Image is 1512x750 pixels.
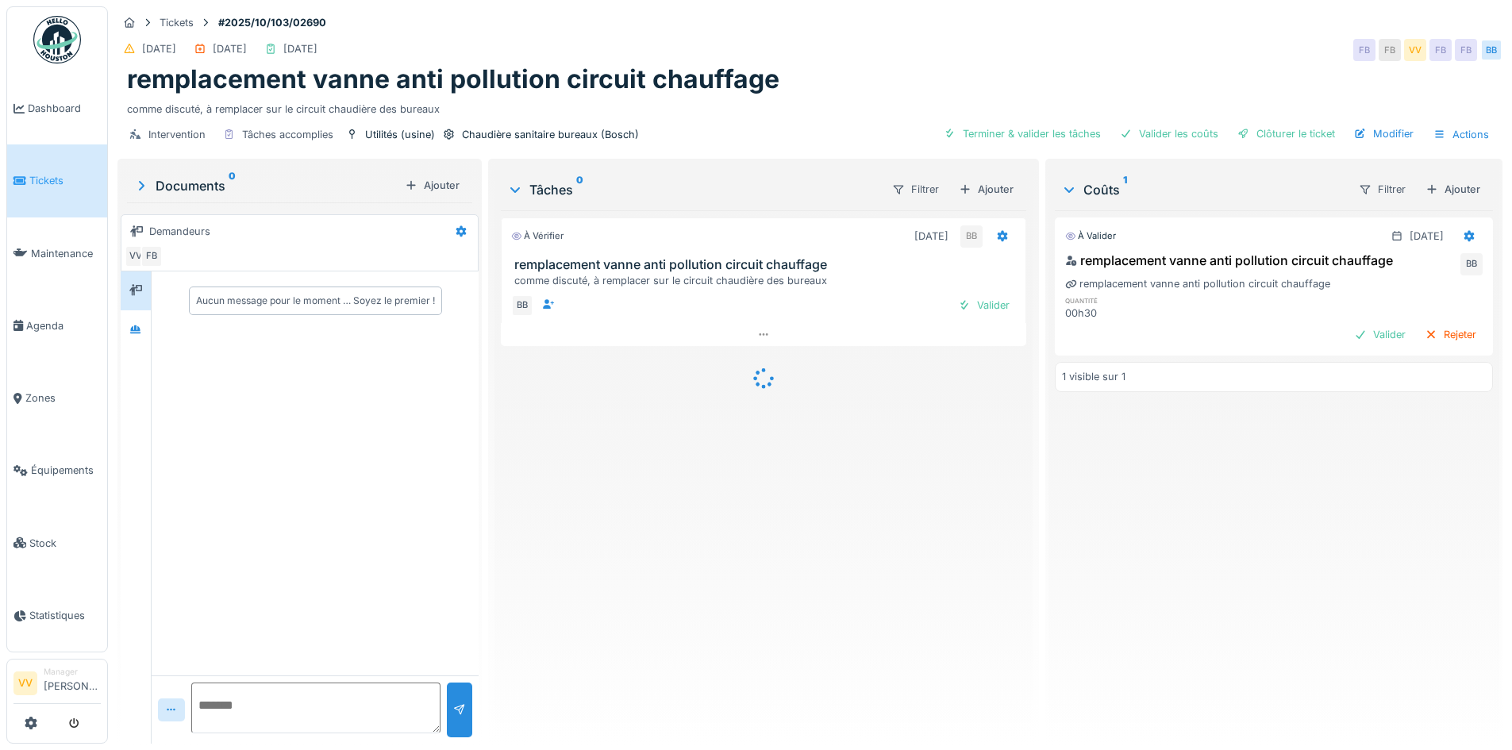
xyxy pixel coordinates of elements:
div: Documents [133,176,398,195]
sup: 1 [1123,180,1127,199]
div: Rejeter [1418,324,1483,345]
div: Coûts [1061,180,1345,199]
div: Demandeurs [149,224,210,239]
div: remplacement vanne anti pollution circuit chauffage [1065,251,1393,270]
div: Ajouter [398,175,466,196]
h6: quantité [1065,295,1201,306]
div: BB [960,225,983,248]
span: Dashboard [28,101,101,116]
a: Stock [7,507,107,579]
div: Filtrer [885,178,946,201]
li: [PERSON_NAME] [44,666,101,700]
li: VV [13,671,37,695]
div: BB [1480,39,1502,61]
span: Agenda [26,318,101,333]
a: Équipements [7,434,107,506]
div: FB [1353,39,1375,61]
div: BB [1460,253,1483,275]
div: Tâches accomplies [242,127,333,142]
div: Terminer & valider les tâches [937,123,1107,144]
span: Statistiques [29,608,101,623]
h1: remplacement vanne anti pollution circuit chauffage [127,64,779,94]
div: Ajouter [1419,179,1487,200]
div: Valider [952,294,1016,316]
a: VV Manager[PERSON_NAME] [13,666,101,704]
div: comme discuté, à remplacer sur le circuit chaudière des bureaux [127,95,1493,117]
div: Clôturer le ticket [1231,123,1341,144]
div: Modifier [1348,123,1420,144]
span: Équipements [31,463,101,478]
div: [DATE] [283,41,317,56]
sup: 0 [229,176,236,195]
div: [DATE] [1410,229,1444,244]
h3: remplacement vanne anti pollution circuit chauffage [514,257,1018,272]
div: Aucun message pour le moment … Soyez le premier ! [196,294,435,308]
div: Filtrer [1352,178,1413,201]
a: Zones [7,362,107,434]
div: FB [1429,39,1452,61]
div: FB [140,245,163,267]
div: À valider [1065,229,1116,243]
div: À vérifier [511,229,564,243]
div: Tâches [507,180,878,199]
div: Utilités (usine) [365,127,435,142]
div: VV [1404,39,1426,61]
div: comme discuté, à remplacer sur le circuit chaudière des bureaux [514,273,1018,288]
div: [DATE] [213,41,247,56]
div: Tickets [160,15,194,30]
div: BB [511,294,533,317]
div: remplacement vanne anti pollution circuit chauffage [1065,276,1330,291]
div: Actions [1426,123,1496,146]
span: Tickets [29,173,101,188]
sup: 0 [576,180,583,199]
a: Maintenance [7,217,107,290]
span: Stock [29,536,101,551]
div: Intervention [148,127,206,142]
div: Manager [44,666,101,678]
span: Zones [25,390,101,406]
div: FB [1379,39,1401,61]
div: 1 visible sur 1 [1062,369,1125,384]
strong: #2025/10/103/02690 [212,15,333,30]
a: Tickets [7,144,107,217]
div: VV [125,245,147,267]
a: Statistiques [7,579,107,652]
div: Chaudière sanitaire bureaux (Bosch) [462,127,639,142]
div: [DATE] [142,41,176,56]
div: Valider [1348,324,1412,345]
div: Valider les coûts [1114,123,1225,144]
span: Maintenance [31,246,101,261]
div: 00h30 [1065,306,1201,321]
div: [DATE] [914,229,948,244]
div: Ajouter [952,179,1020,200]
a: Dashboard [7,72,107,144]
img: Badge_color-CXgf-gQk.svg [33,16,81,63]
a: Agenda [7,290,107,362]
div: FB [1455,39,1477,61]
